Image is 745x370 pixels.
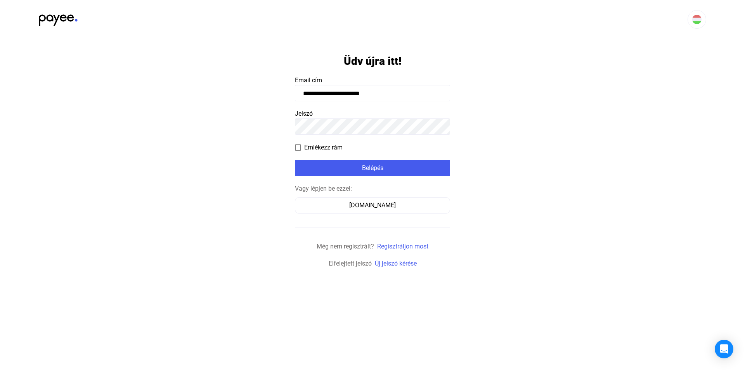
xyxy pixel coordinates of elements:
[295,110,313,117] span: Jelszó
[317,243,374,250] span: Még nem regisztrált?
[344,54,402,68] h1: Üdv újra itt!
[377,243,428,250] a: Regisztráljon most
[692,15,702,24] img: HU
[688,10,706,29] button: HU
[297,163,448,173] div: Belépés
[295,202,450,209] a: [DOMAIN_NAME]
[39,10,78,26] img: black-payee-blue-dot.svg
[295,184,450,193] div: Vagy lépjen be ezzel:
[715,340,733,358] div: Open Intercom Messenger
[295,76,322,84] span: Email cím
[375,260,417,267] a: Új jelszó kérése
[295,197,450,214] button: [DOMAIN_NAME]
[304,143,343,152] span: Emlékezz rám
[298,201,447,210] div: [DOMAIN_NAME]
[329,260,372,267] span: Elfelejtett jelszó
[295,160,450,176] button: Belépés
